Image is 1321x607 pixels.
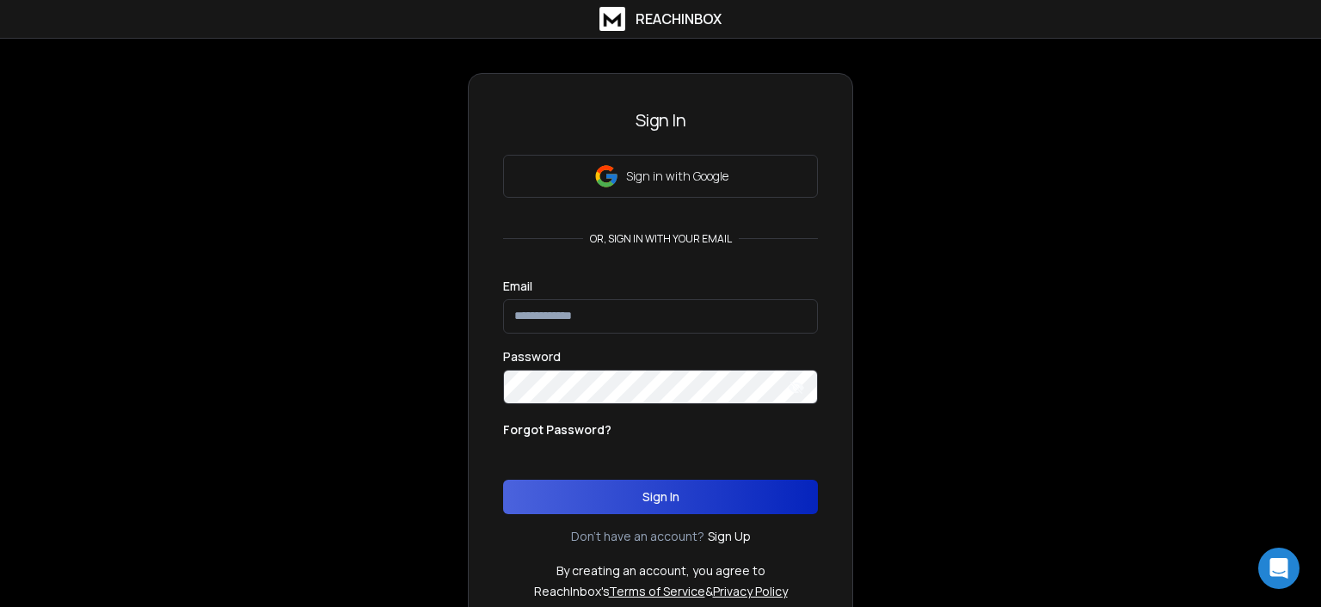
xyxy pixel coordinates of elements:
p: Sign in with Google [626,168,728,185]
button: Sign in with Google [503,155,818,198]
p: Forgot Password? [503,421,611,438]
p: Don't have an account? [571,528,704,545]
a: ReachInbox [599,7,722,31]
label: Password [503,351,561,363]
h3: Sign In [503,108,818,132]
img: logo [599,7,625,31]
a: Terms of Service [609,583,705,599]
button: Sign In [503,480,818,514]
label: Email [503,280,532,292]
div: Open Intercom Messenger [1258,548,1299,589]
a: Sign Up [708,528,751,545]
p: or, sign in with your email [583,232,739,246]
p: By creating an account, you agree to [556,562,765,579]
a: Privacy Policy [713,583,788,599]
p: ReachInbox's & [534,583,788,600]
h1: ReachInbox [636,9,722,29]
